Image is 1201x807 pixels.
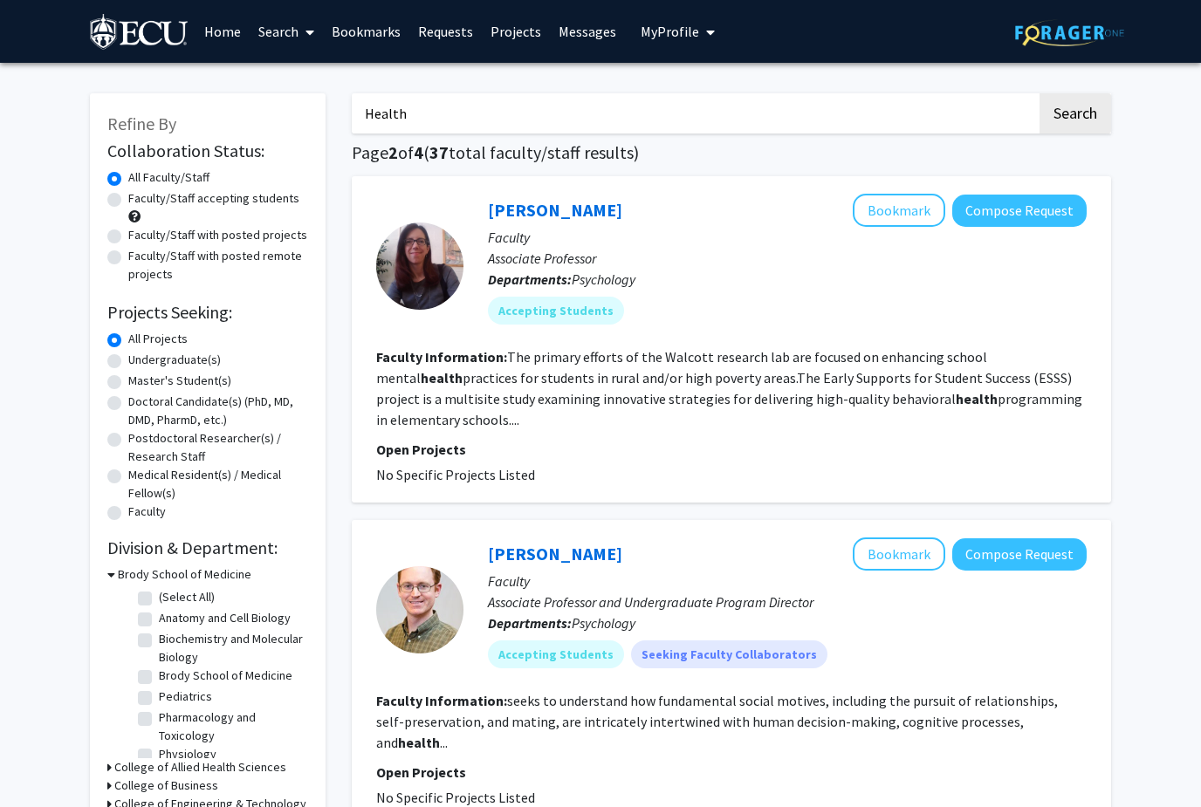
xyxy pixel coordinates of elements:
[631,640,827,668] mat-chip: Seeking Faculty Collaborators
[159,630,304,667] label: Biochemistry and Molecular Biology
[159,745,216,763] label: Physiology
[488,640,624,668] mat-chip: Accepting Students
[376,692,507,709] b: Faculty Information:
[572,270,635,288] span: Psychology
[196,1,250,62] a: Home
[853,537,945,571] button: Add Michael Baker to Bookmarks
[250,1,323,62] a: Search
[488,543,622,564] a: [PERSON_NAME]
[352,142,1111,163] h1: Page of ( total faculty/staff results)
[13,728,74,794] iframe: Chat
[488,227,1087,248] p: Faculty
[1040,93,1111,133] button: Search
[128,351,221,369] label: Undergraduate(s)
[376,466,535,483] span: No Specific Projects Listed
[90,14,189,53] img: East Carolina University Logo
[1015,19,1124,46] img: ForagerOne Logo
[114,776,218,795] h3: College of Business
[956,390,998,407] b: health
[429,141,449,163] span: 37
[853,194,945,227] button: Add Christy Walcott to Bookmarks
[376,348,507,366] b: Faculty Information:
[488,571,1087,592] p: Faculty
[376,762,1087,783] p: Open Projects
[488,248,1087,269] p: Associate Professor
[107,537,308,558] h2: Division & Department:
[352,93,1037,133] input: Search Keywords
[159,687,212,706] label: Pediatrics
[128,168,209,187] label: All Faculty/Staff
[572,614,635,632] span: Psychology
[488,297,624,325] mat-chip: Accepting Students
[128,503,166,521] label: Faculty
[128,330,188,348] label: All Projects
[159,609,291,627] label: Anatomy and Cell Biology
[482,1,550,62] a: Projects
[398,734,440,751] b: health
[376,348,1082,428] fg-read-more: The primary efforts of the Walcott research lab are focused on enhancing school mental practices ...
[641,23,699,40] span: My Profile
[107,140,308,161] h2: Collaboration Status:
[128,393,308,429] label: Doctoral Candidate(s) (PhD, MD, DMD, PharmD, etc.)
[952,195,1087,227] button: Compose Request to Christy Walcott
[159,588,215,606] label: (Select All)
[128,226,307,244] label: Faculty/Staff with posted projects
[409,1,482,62] a: Requests
[114,758,286,776] h3: College of Allied Health Sciences
[118,565,251,584] h3: Brody School of Medicine
[128,429,308,466] label: Postdoctoral Researcher(s) / Research Staff
[376,692,1058,751] fg-read-more: seeks to understand how fundamental social motives, including the pursuit of relationships, self-...
[414,141,423,163] span: 4
[488,614,572,632] b: Departments:
[323,1,409,62] a: Bookmarks
[388,141,398,163] span: 2
[128,189,299,208] label: Faculty/Staff accepting students
[488,199,622,221] a: [PERSON_NAME]
[376,439,1087,460] p: Open Projects
[376,789,535,806] span: No Specific Projects Listed
[107,302,308,323] h2: Projects Seeking:
[128,466,308,503] label: Medical Resident(s) / Medical Fellow(s)
[421,369,463,386] b: health
[128,247,308,284] label: Faculty/Staff with posted remote projects
[159,708,304,745] label: Pharmacology and Toxicology
[128,372,231,390] label: Master's Student(s)
[159,667,292,685] label: Brody School of Medicine
[107,113,176,134] span: Refine By
[952,538,1087,571] button: Compose Request to Michael Baker
[488,270,572,288] b: Departments:
[488,592,1087,612] p: Associate Professor and Undergraduate Program Director
[550,1,625,62] a: Messages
